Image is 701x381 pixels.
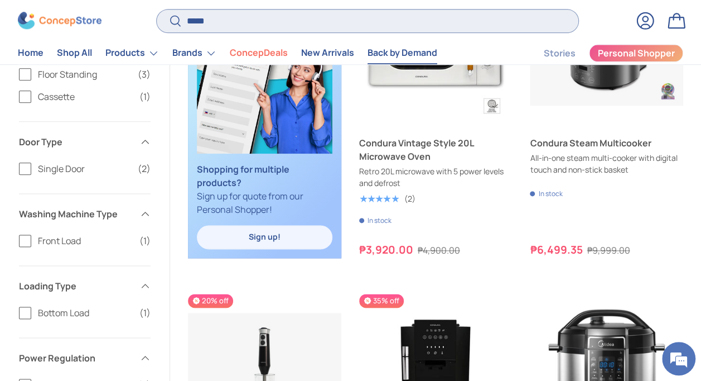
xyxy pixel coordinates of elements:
summary: Washing Machine Type [19,194,151,234]
span: 20% off [188,294,233,308]
span: Single Door [38,162,131,175]
a: Home [18,42,43,64]
summary: Loading Type [19,266,151,306]
span: Power Regulation [19,351,133,365]
summary: Brands [166,42,223,64]
summary: Door Type [19,122,151,162]
span: (1) [139,234,151,247]
nav: Secondary [517,42,683,64]
span: Front Load [38,234,133,247]
a: Personal Shopper [589,44,683,62]
span: Cassette [38,90,133,103]
span: (1) [139,306,151,320]
div: Chat with us now [58,63,187,77]
a: Stories [544,42,576,64]
img: ConcepStore [18,12,101,30]
a: Condura Steam Multicooker [530,136,683,150]
span: (3) [138,68,151,81]
textarea: Type your message and hit 'Enter' [6,259,212,298]
a: New Arrivals [301,42,354,64]
span: Loading Type [19,279,133,293]
span: Bottom Load [38,306,133,320]
a: Back by Demand [368,42,437,64]
summary: Products [99,42,166,64]
span: Washing Machine Type [19,207,133,221]
p: Sign up for quote from our Personal Shopper! [197,163,332,216]
div: Minimize live chat window [183,6,210,32]
span: 35% off [359,294,404,308]
nav: Primary [18,42,437,64]
a: Sign up! [197,225,332,249]
span: (2) [138,162,151,175]
a: Shop All [57,42,92,64]
span: Personal Shopper [598,49,675,58]
a: Condura Vintage Style 20L Microwave Oven [359,136,513,163]
summary: Power Regulation [19,338,151,378]
a: ConcepDeals [230,42,288,64]
span: Floor Standing [38,68,131,81]
span: We're online! [65,117,154,230]
span: (1) [139,90,151,103]
strong: Shopping for multiple products? [197,163,289,189]
span: Door Type [19,135,133,149]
